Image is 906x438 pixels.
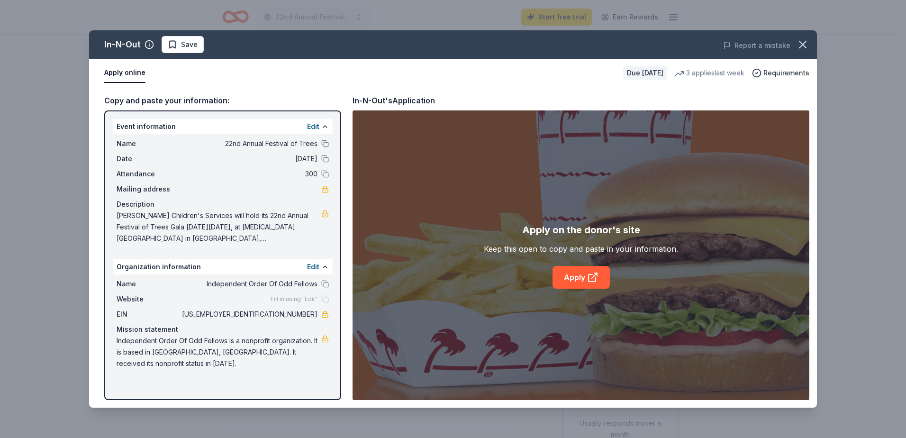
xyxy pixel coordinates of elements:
button: Edit [307,121,319,132]
div: In-N-Out's Application [353,94,435,107]
button: Edit [307,261,319,273]
div: Description [117,199,329,210]
div: Mission statement [117,324,329,335]
button: Save [162,36,204,53]
div: Apply on the donor's site [522,222,640,237]
span: Fill in using "Edit" [271,295,317,303]
span: Save [181,39,198,50]
span: Requirements [763,67,809,79]
span: [DATE] [180,153,317,164]
div: Copy and paste your information: [104,94,341,107]
span: Independent Order Of Odd Fellows [180,278,317,290]
div: In-N-Out [104,37,141,52]
span: Mailing address [117,183,180,195]
span: [PERSON_NAME] Children's Services will hold its 22nd Annual Festival of Trees Gala [DATE][DATE], ... [117,210,321,244]
div: Keep this open to copy and paste in your information. [484,243,678,255]
span: [US_EMPLOYER_IDENTIFICATION_NUMBER] [180,309,317,320]
span: Date [117,153,180,164]
span: Website [117,293,180,305]
span: Name [117,278,180,290]
div: Event information [113,119,333,134]
button: Apply online [104,63,145,83]
div: Organization information [113,259,333,274]
button: Report a mistake [723,40,790,51]
span: Attendance [117,168,180,180]
span: Name [117,138,180,149]
span: 22nd Annual Festival of Trees [180,138,317,149]
span: EIN [117,309,180,320]
div: Due [DATE] [623,66,667,80]
div: 3 applies last week [675,67,744,79]
span: 300 [180,168,317,180]
button: Requirements [752,67,809,79]
a: Apply [553,266,610,289]
span: Independent Order Of Odd Fellows is a nonprofit organization. It is based in [GEOGRAPHIC_DATA], [... [117,335,321,369]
